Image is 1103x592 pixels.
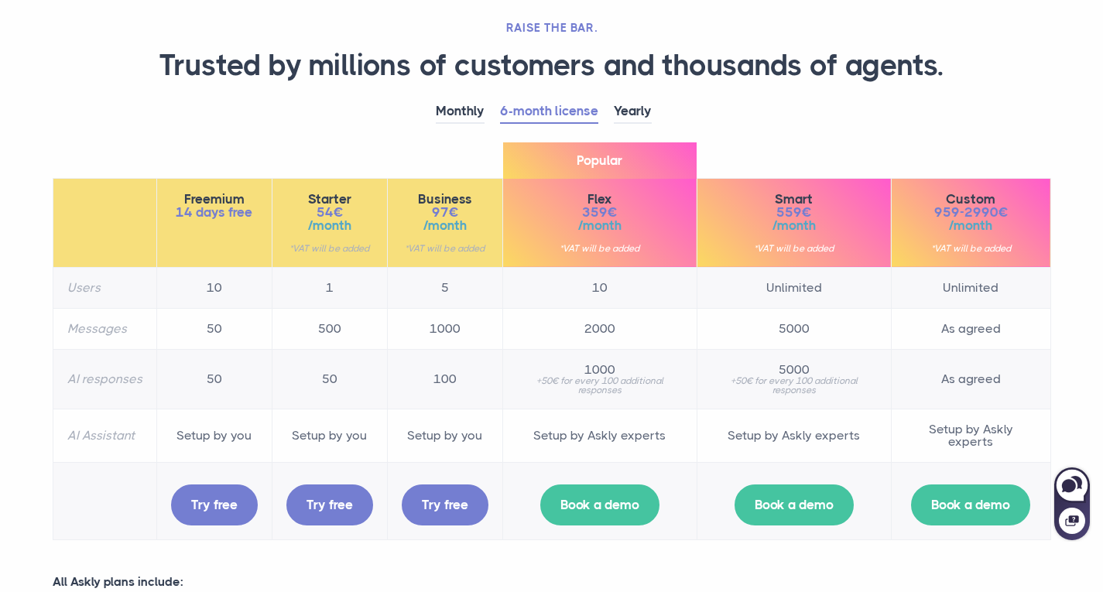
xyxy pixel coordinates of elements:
[517,219,683,232] span: /month
[1053,464,1091,542] iframe: Askly chat
[53,349,156,409] th: AI responses
[697,267,891,308] td: Unlimited
[156,308,272,349] td: 50
[171,193,258,206] span: Freemium
[697,308,891,349] td: 5000
[156,409,272,462] td: Setup by you
[436,100,485,124] a: Monthly
[697,409,891,462] td: Setup by Askly experts
[906,193,1036,206] span: Custom
[540,484,659,525] a: Book a demo
[272,409,387,462] td: Setup by you
[517,244,683,253] small: *VAT will be added
[906,219,1036,232] span: /month
[286,484,373,525] a: Try free
[387,267,502,308] td: 5
[891,409,1050,462] td: Setup by Askly experts
[517,206,683,219] span: 359€
[891,308,1050,349] td: As agreed
[272,308,387,349] td: 500
[387,409,502,462] td: Setup by you
[402,484,488,525] a: Try free
[711,364,877,376] span: 5000
[272,349,387,409] td: 50
[517,364,683,376] span: 1000
[286,193,373,206] span: Starter
[735,484,854,525] a: Book a demo
[272,267,387,308] td: 1
[711,193,877,206] span: Smart
[503,142,697,179] span: Popular
[53,267,156,308] th: Users
[906,244,1036,253] small: *VAT will be added
[286,206,373,219] span: 54€
[387,349,502,409] td: 100
[711,219,877,232] span: /month
[614,100,652,124] a: Yearly
[911,484,1030,525] a: Book a demo
[402,193,488,206] span: Business
[711,376,877,395] small: +50€ for every 100 additional responses
[286,219,373,232] span: /month
[502,308,697,349] td: 2000
[711,206,877,219] span: 559€
[402,206,488,219] span: 97€
[53,20,1051,36] h2: RAISE THE BAR.
[171,484,258,525] a: Try free
[53,574,183,589] strong: All Askly plans include:
[53,409,156,462] th: AI Assistant
[53,308,156,349] th: Messages
[402,219,488,232] span: /month
[402,244,488,253] small: *VAT will be added
[387,308,502,349] td: 1000
[156,267,272,308] td: 10
[906,206,1036,219] span: 959-2990€
[517,376,683,395] small: +50€ for every 100 additional responses
[500,100,598,124] a: 6-month license
[906,373,1036,385] span: As agreed
[171,206,258,219] span: 14 days free
[711,244,877,253] small: *VAT will be added
[502,409,697,462] td: Setup by Askly experts
[502,267,697,308] td: 10
[517,193,683,206] span: Flex
[156,349,272,409] td: 50
[891,267,1050,308] td: Unlimited
[53,47,1051,84] h1: Trusted by millions of customers and thousands of agents.
[286,244,373,253] small: *VAT will be added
